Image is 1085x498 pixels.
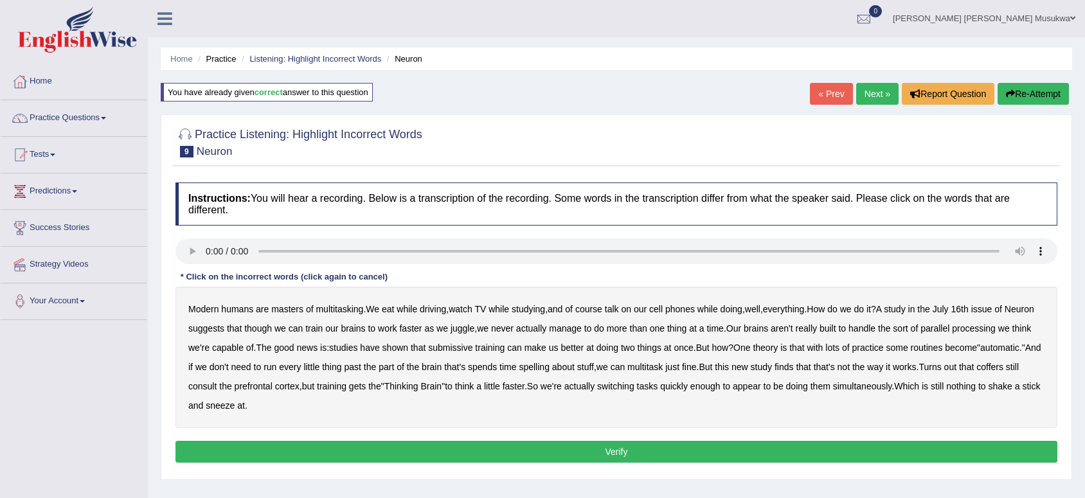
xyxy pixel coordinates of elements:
b: parallel [920,323,949,333]
b: thing [322,362,341,372]
b: correct [255,87,283,97]
b: quickly [660,381,688,391]
b: phones [665,304,695,314]
b: us [549,342,559,353]
b: our [634,304,647,314]
b: gets [349,381,366,391]
b: brain [422,362,442,372]
b: thing [667,323,686,333]
b: humans [221,304,253,314]
b: every [279,362,301,372]
b: need [231,362,251,372]
b: How [807,304,825,314]
div: You have already given answer to this question [161,83,373,102]
b: that [959,362,974,372]
a: Strategy Videos [1,247,147,279]
b: multitasking [316,304,363,314]
b: with [807,342,823,353]
b: don't [210,362,229,372]
b: while [489,304,509,314]
a: Home [1,64,147,96]
b: that's [444,362,465,372]
b: if [188,362,193,372]
b: Instructions: [188,193,251,204]
b: the [852,362,865,372]
b: spelling [519,362,549,372]
b: a [1015,381,1020,391]
b: really [796,323,817,333]
b: time [706,323,723,333]
b: about [552,362,575,372]
b: can [507,342,522,353]
b: more [607,323,627,333]
b: built [820,323,836,333]
b: of [994,304,1002,314]
b: this [715,362,729,372]
b: stick [1022,381,1040,391]
b: that [411,342,426,353]
b: stuff [577,362,594,372]
b: tasks [637,381,658,391]
b: make [525,342,546,353]
li: Neuron [384,53,422,65]
b: the [368,381,381,391]
b: have [360,342,379,353]
b: study [751,362,772,372]
b: well [745,304,760,314]
b: spends [468,362,497,372]
b: One [733,342,750,353]
b: and [548,304,562,314]
b: of [246,342,254,353]
b: the [407,362,419,372]
b: are [256,304,269,314]
b: automatic [980,342,1019,353]
b: the [219,381,231,391]
b: run [264,362,276,372]
b: do [827,304,838,314]
b: be [773,381,784,391]
b: manage [549,323,582,333]
b: works [893,362,917,372]
b: to [838,323,846,333]
b: them [811,381,830,391]
b: sneeze [206,400,235,411]
b: processing [952,323,996,333]
b: of [397,362,404,372]
b: to [764,381,771,391]
b: to [722,381,730,391]
b: faster [399,323,422,333]
b: nothing [946,381,976,391]
b: things [638,342,661,353]
div: * Click on the incorrect words (click again to cancel) [175,271,393,283]
b: actually [564,381,595,391]
b: appear [733,381,761,391]
b: at [237,400,245,411]
b: think [1012,323,1032,333]
b: submissive [428,342,472,353]
b: studying [512,304,545,314]
b: out [944,362,956,372]
b: do [594,323,604,333]
b: once [674,342,693,353]
b: doing [786,381,808,391]
b: the [917,304,929,314]
b: lots [825,342,839,353]
button: Verify [175,441,1057,463]
b: we [840,304,852,314]
b: TV [474,304,486,314]
b: Brain [420,381,442,391]
a: Predictions [1,173,147,206]
b: A [876,304,882,314]
b: news [297,342,318,353]
b: how [712,342,729,353]
b: still [1006,362,1019,372]
b: Our [726,323,741,333]
b: it [866,304,871,314]
b: good [274,342,294,353]
b: to [445,381,453,391]
b: doing [596,342,618,353]
b: eat [382,304,394,314]
b: we [596,362,608,372]
b: aren't [771,323,793,333]
b: way [867,362,883,372]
